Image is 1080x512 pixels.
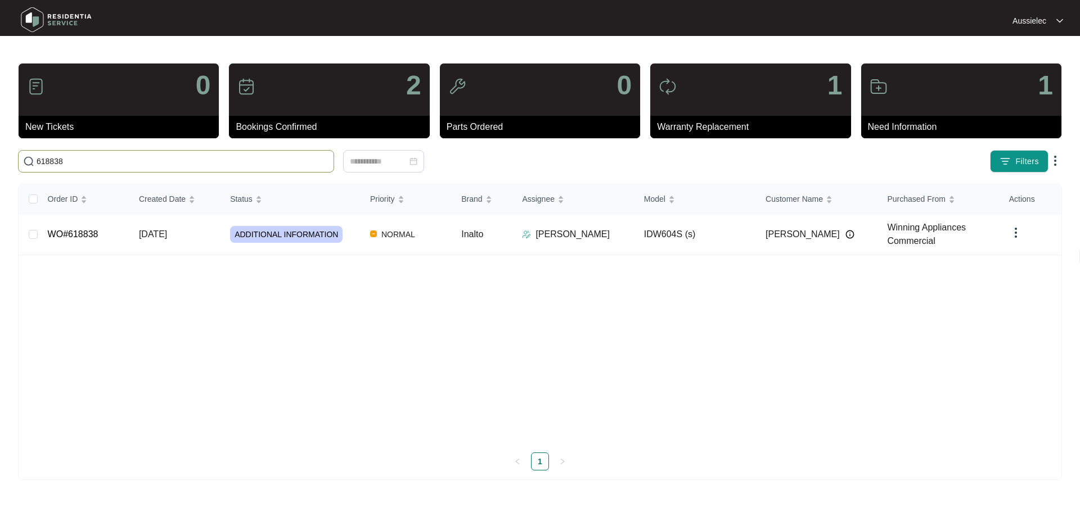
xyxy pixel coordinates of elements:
[887,223,966,246] span: Winning Appliances Commercial
[878,184,1000,214] th: Purchased From
[644,193,665,205] span: Model
[553,452,571,470] button: right
[766,193,823,205] span: Customer Name
[406,72,421,99] p: 2
[559,458,566,465] span: right
[990,150,1048,173] button: filter iconFilters
[659,78,677,96] img: icon
[461,229,483,239] span: Inalto
[513,184,634,214] th: Assignee
[370,193,395,205] span: Priority
[17,3,96,37] img: residentia service logo
[827,72,843,99] p: 1
[766,228,840,241] span: [PERSON_NAME]
[508,452,526,470] button: left
[868,120,1061,134] p: Need Information
[461,193,482,205] span: Brand
[230,226,343,243] span: ADDITIONAL INFORMATION
[221,184,361,214] th: Status
[25,120,219,134] p: New Tickets
[236,120,429,134] p: Bookings Confirmed
[1012,15,1046,26] p: Aussielec
[1038,72,1053,99] p: 1
[887,193,945,205] span: Purchased From
[845,230,854,239] img: Info icon
[237,78,255,96] img: icon
[616,72,632,99] p: 0
[48,229,98,239] a: WO#618838
[377,228,420,241] span: NORMAL
[522,230,531,239] img: Assigner Icon
[508,452,526,470] li: Previous Page
[532,453,548,470] a: 1
[452,184,513,214] th: Brand
[37,155,329,167] input: Search by Order Id, Assignee Name, Customer Name, Brand and Model
[757,184,878,214] th: Customer Name
[361,184,452,214] th: Priority
[531,452,549,470] li: 1
[1000,156,1011,167] img: filter icon
[48,193,78,205] span: Order ID
[27,78,45,96] img: icon
[448,78,466,96] img: icon
[870,78,888,96] img: icon
[553,452,571,470] li: Next Page
[370,230,377,237] img: Vercel Logo
[230,193,253,205] span: Status
[635,184,757,214] th: Model
[1056,18,1063,24] img: dropdown arrow
[1048,154,1062,167] img: dropdown arrow
[657,120,850,134] p: Warranty Replacement
[139,193,186,205] span: Created Date
[535,228,610,241] p: [PERSON_NAME]
[39,184,130,214] th: Order ID
[447,120,640,134] p: Parts Ordered
[635,214,757,255] td: IDW604S (s)
[1000,184,1061,214] th: Actions
[522,193,555,205] span: Assignee
[23,156,34,167] img: search-icon
[196,72,211,99] p: 0
[130,184,221,214] th: Created Date
[514,458,521,465] span: left
[1015,156,1039,167] span: Filters
[139,229,167,239] span: [DATE]
[1009,226,1023,239] img: dropdown arrow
